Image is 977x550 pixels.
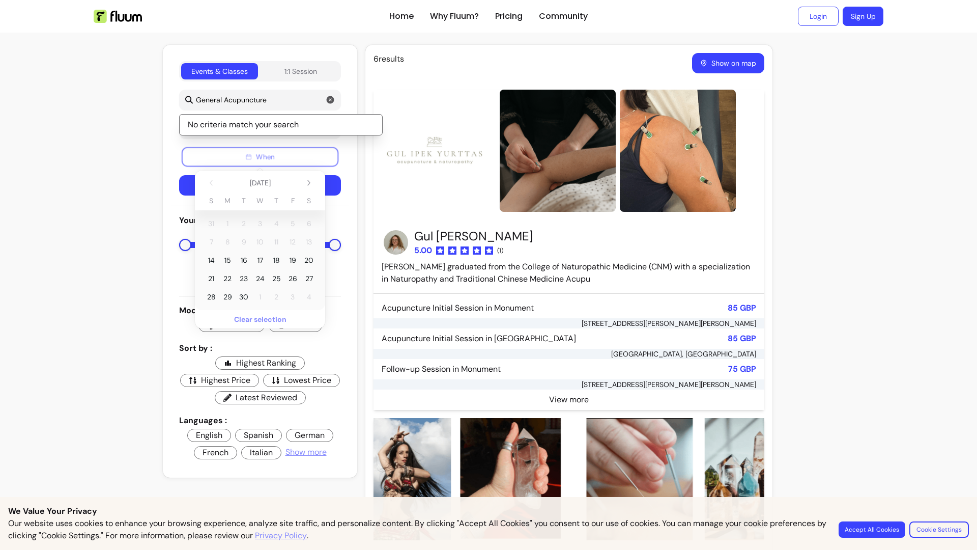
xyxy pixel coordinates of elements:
[322,91,339,108] button: clear input
[252,289,268,305] span: Wednesday, October 1, 2025
[195,195,325,306] table: September 2025
[203,270,219,287] span: Sunday, September 21, 2025
[290,255,296,265] span: 19
[193,95,335,105] input: Want to join a yoga, breathwork, or sound bath?
[291,218,295,229] span: 5
[307,196,311,206] span: S
[843,7,883,26] a: Sign Up
[187,429,231,442] span: English
[256,196,264,206] span: W
[195,171,325,310] div: September 2025
[301,270,317,287] span: Saturday, September 27, 2025
[208,273,214,284] span: 21
[256,237,264,247] span: 10
[382,228,756,285] div: [PERSON_NAME] graduated from the College of Naturopathic Medicine (CNM) with a specialization in ...
[306,237,312,247] span: 13
[301,252,317,268] span: Saturday, September 20, 2025
[384,230,408,255] img: Provider image
[203,252,219,268] span: Today, Sunday, September 14, 2025, First available date
[208,255,215,265] span: 14
[301,175,317,191] button: Next
[226,218,228,229] span: 1
[215,391,306,404] span: Latest Reviewed
[273,255,280,265] span: 18
[389,10,414,22] a: Home
[236,234,252,250] span: Tuesday, September 9, 2025
[620,90,736,212] img: https://d22cr2pskkweo8.cloudfront.net/6ad83e5b-5d65-41b9-b9ef-fb8d53104127
[223,273,232,284] span: 22
[798,7,839,26] a: Login
[382,302,534,314] p: Acupuncture Initial Session in Monument
[263,374,340,387] span: Lowest Price
[272,273,281,284] span: 25
[373,318,764,328] div: [STREET_ADDRESS][PERSON_NAME][PERSON_NAME]
[909,521,969,538] button: Cookie Settings
[301,234,317,250] span: Saturday, September 13, 2025
[301,289,317,305] span: Saturday, October 4, 2025
[208,218,214,229] span: 31
[8,517,826,542] p: Our website uses cookies to enhance your browsing experience, analyze site traffic, and personali...
[414,244,432,257] span: 5.00
[242,218,246,229] span: 2
[414,228,533,244] h3: Gul [PERSON_NAME]
[179,175,341,196] button: Search
[241,255,247,265] span: 16
[182,147,338,167] button: When
[577,418,821,540] img: https://d22cr2pskkweo8.cloudfront.net/113355f2-5912-469b-a50d-39e7d34f641c
[268,234,284,250] span: Thursday, September 11, 2025
[329,418,573,540] img: https://d22cr2pskkweo8.cloudfront.net/9139a88e-33d7-414f-b96d-a886368cc20b
[236,215,252,232] span: Tuesday, September 2, 2025
[240,273,248,284] span: 23
[236,252,252,268] span: Tuesday, September 16, 2025
[255,530,307,542] a: Privacy Policy
[284,289,301,305] span: Friday, October 3, 2025
[373,53,404,73] span: 6 results
[284,270,301,287] span: Friday, September 26, 2025
[219,215,236,232] span: Monday, September 1, 2025
[382,363,501,375] p: Follow-up Session in Monument
[291,196,295,206] span: F
[242,196,246,206] span: T
[252,252,268,268] span: Wednesday, September 17, 2025
[289,273,297,284] span: 26
[241,446,281,459] span: Italian
[239,292,248,302] span: 30
[191,66,248,76] div: Events & Classes
[284,252,301,268] span: Friday, September 19, 2025
[286,429,333,442] span: German
[257,255,263,265] span: 17
[209,196,213,206] span: S
[219,270,236,287] span: Monday, September 22, 2025
[179,415,341,427] p: Languages :
[236,270,252,287] span: Tuesday, September 23, 2025
[8,505,969,517] p: We Value Your Privacy
[373,349,764,359] div: [GEOGRAPHIC_DATA], [GEOGRAPHIC_DATA]
[268,270,284,287] span: Thursday, September 25, 2025
[268,289,284,305] span: Thursday, October 2, 2025
[430,10,479,22] a: Why Fluum?
[179,342,341,354] p: Sort by :
[252,234,268,250] span: Wednesday, September 10, 2025
[539,10,588,22] a: Community
[219,289,236,305] span: Monday, September 29, 2025
[549,394,589,406] p: View more
[219,252,236,268] span: Monday, September 15, 2025
[839,521,905,538] button: Accept All Cookies
[268,252,284,268] span: Thursday, September 18, 2025
[188,119,374,131] p: No criteria match your search
[301,215,317,232] span: Saturday, September 6, 2025
[203,215,219,232] span: Sunday, August 31, 2025
[290,237,296,247] span: 12
[223,292,232,302] span: 29
[252,270,268,287] span: Wednesday, September 24, 2025
[215,356,305,370] span: Highest Ranking
[307,292,311,302] span: 4
[259,292,261,302] span: 1
[224,196,231,206] span: M
[203,234,219,250] span: Sunday, September 7, 2025
[274,196,278,206] span: T
[291,292,295,302] span: 3
[219,234,236,250] span: Monday, September 8, 2025
[256,273,265,284] span: 24
[274,218,279,229] span: 4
